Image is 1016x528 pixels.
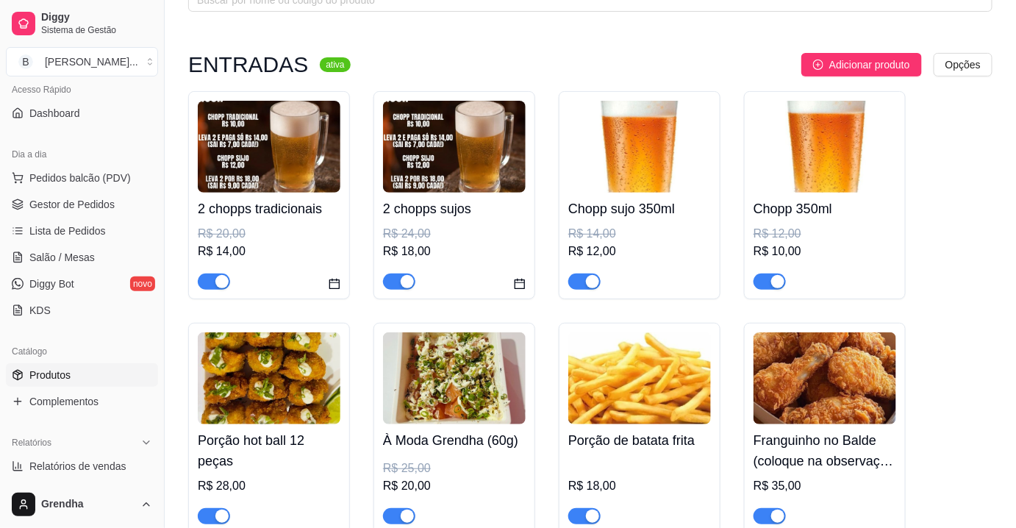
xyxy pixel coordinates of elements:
a: Diggy Botnovo [6,272,158,296]
span: Diggy Bot [29,277,74,291]
img: product-image [198,332,340,424]
a: Relatórios de vendas [6,454,158,478]
h4: Porção de batata frita [568,430,711,451]
img: product-image [568,101,711,193]
span: Complementos [29,394,99,409]
span: Produtos [29,368,71,382]
img: product-image [383,101,526,193]
button: Grendha [6,487,158,522]
div: R$ 20,00 [198,225,340,243]
h4: Porção hot ball 12 peças [198,430,340,471]
div: R$ 20,00 [383,477,526,495]
span: Lista de Pedidos [29,224,106,238]
div: R$ 25,00 [383,460,526,477]
h4: À Moda Grendha (60g) [383,430,526,451]
span: KDS [29,303,51,318]
span: Pedidos balcão (PDV) [29,171,131,185]
span: plus-circle [813,60,823,70]
a: DiggySistema de Gestão [6,6,158,41]
button: Adicionar produto [801,53,922,76]
button: Select a team [6,47,158,76]
h4: Chopp sujo 350ml [568,199,711,219]
img: product-image [568,332,711,424]
div: R$ 10,00 [754,243,896,260]
button: Opções [934,53,992,76]
span: B [18,54,33,69]
a: Lista de Pedidos [6,219,158,243]
div: Catálogo [6,340,158,363]
div: R$ 14,00 [198,243,340,260]
a: Salão / Mesas [6,246,158,269]
div: Dia a dia [6,143,158,166]
button: Pedidos balcão (PDV) [6,166,158,190]
div: [PERSON_NAME] ... [45,54,138,69]
span: Relatórios [12,437,51,449]
h4: 2 chopps tradicionais [198,199,340,219]
div: R$ 14,00 [568,225,711,243]
div: Acesso Rápido [6,78,158,101]
span: Salão / Mesas [29,250,95,265]
span: Gestor de Pedidos [29,197,115,212]
h4: 2 chopps sujos [383,199,526,219]
span: calendar [329,278,340,290]
img: product-image [754,101,896,193]
div: R$ 24,00 [383,225,526,243]
img: product-image [754,332,896,424]
h4: Franguinho no Balde (coloque na observação molho barbecue ou molho rosé) [754,430,896,471]
h4: Chopp 350ml [754,199,896,219]
a: Dashboard [6,101,158,125]
a: KDS [6,299,158,322]
span: Sistema de Gestão [41,24,152,36]
img: product-image [198,101,340,193]
span: Grendha [41,498,135,511]
sup: ativa [320,57,350,72]
div: R$ 12,00 [568,243,711,260]
h3: ENTRADAS [188,56,308,74]
div: R$ 18,00 [568,477,711,495]
div: R$ 35,00 [754,477,896,495]
span: calendar [514,278,526,290]
div: R$ 12,00 [754,225,896,243]
span: Opções [945,57,981,73]
img: product-image [383,332,526,424]
div: R$ 18,00 [383,243,526,260]
a: Complementos [6,390,158,413]
span: Relatórios de vendas [29,459,126,474]
span: Adicionar produto [829,57,910,73]
a: Produtos [6,363,158,387]
span: Diggy [41,11,152,24]
span: Dashboard [29,106,80,121]
div: R$ 28,00 [198,477,340,495]
a: Gestor de Pedidos [6,193,158,216]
